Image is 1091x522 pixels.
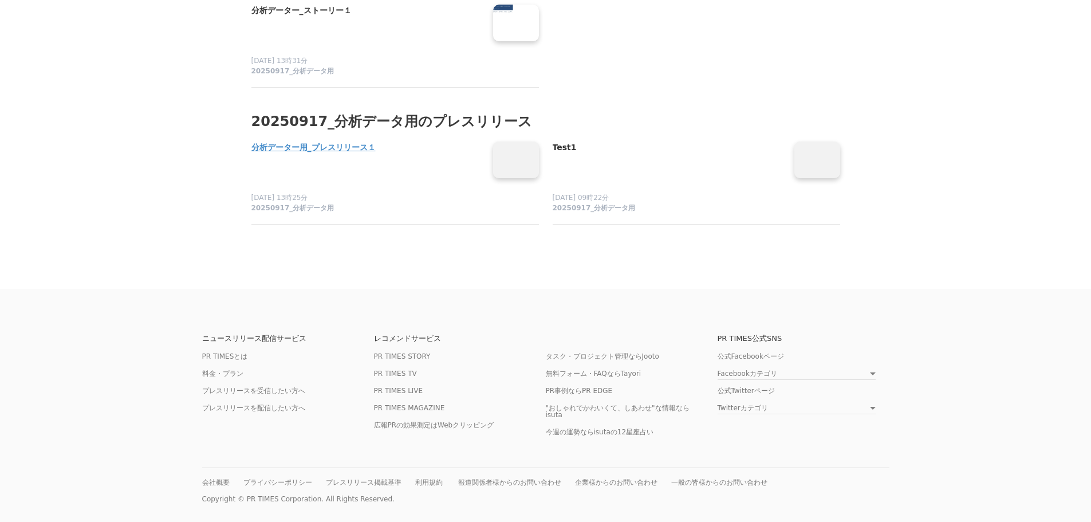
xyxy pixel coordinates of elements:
a: プレスリリースを配信したい方へ [202,404,305,412]
a: PR TIMES TV [374,370,417,378]
a: 会社概要 [202,478,230,486]
a: PR TIMES MAGAZINE [374,404,445,412]
h4: 分析データー用_プレスリリース１ [251,142,484,154]
h4: 分析データー_ストーリー１ [251,5,484,17]
p: ニュースリリース配信サービス [202,335,374,342]
a: 広報PRの効果測定はWebクリッピング [374,421,494,429]
h4: Test1 [553,142,785,154]
a: Test1 [553,142,785,166]
a: 一般の皆様からのお問い合わせ [671,478,767,486]
a: 20250917_分析データ用 [553,203,785,215]
span: 20250917_分析データ用 [553,203,636,213]
a: Twitterカテゴリ [718,405,876,414]
p: レコメンドサービス [374,335,546,342]
a: 報道関係者様からのお問い合わせ [458,478,561,486]
a: 公式Twitterページ [718,387,775,395]
p: PR TIMES公式SNS [718,335,889,342]
h2: 20250917_分析データ用のプレスリリース [251,111,840,132]
span: 20250917_分析データ用 [251,66,334,76]
a: 利用規約 [415,478,443,486]
a: 料金・プラン [202,370,243,378]
a: 20250917_分析データ用 [251,203,484,215]
a: PR TIMESとは [202,352,248,360]
a: Facebookカテゴリ [718,370,876,380]
a: 公式Facebookページ [718,352,784,360]
a: 企業様からのお問い合わせ [575,478,657,486]
a: 分析データー用_プレスリリース１ [251,142,484,166]
a: タスク・プロジェクト管理ならJooto [546,352,659,360]
a: プレスリリース掲載基準 [326,478,401,486]
p: Copyright © PR TIMES Corporation. All Rights Reserved. [202,495,889,503]
span: 20250917_分析データ用 [251,203,334,213]
a: 20250917_分析データ用 [251,66,484,78]
a: PR TIMES LIVE [374,387,423,395]
a: 無料フォーム・FAQならTayori [546,370,641,378]
a: プライバシーポリシー [243,478,312,486]
a: プレスリリースを受信したい方へ [202,387,305,395]
a: PR事例ならPR EDGE [546,387,613,395]
a: 分析データー_ストーリー１ [251,5,484,29]
a: 今週の運勢ならisutaの12星座占い [546,428,654,436]
span: [DATE] 09時22分 [553,194,609,202]
a: "おしゃれでかわいくて、しあわせ"な情報ならisuta [546,404,690,419]
span: [DATE] 13時25分 [251,194,308,202]
span: [DATE] 13時31分 [251,57,308,65]
a: PR TIMES STORY [374,352,431,360]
